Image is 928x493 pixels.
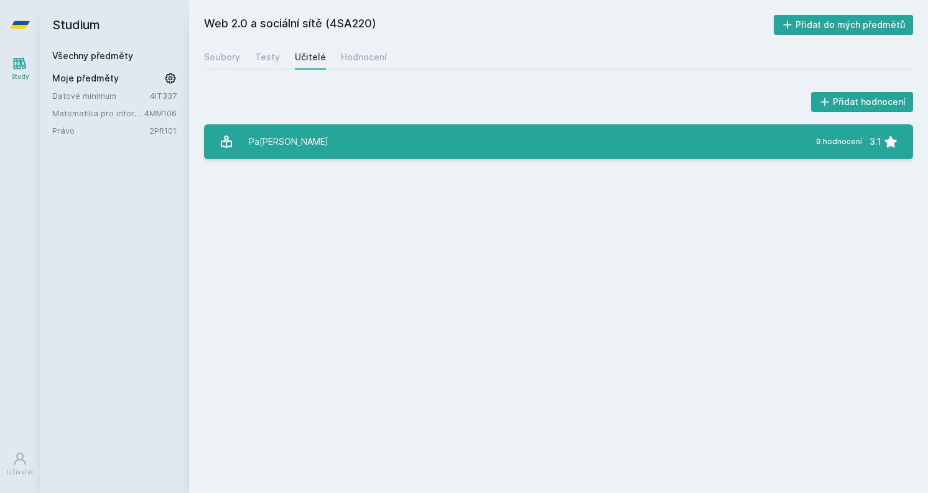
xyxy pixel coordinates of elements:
a: Hodnocení [341,45,387,70]
div: Study [11,72,29,81]
button: Přidat hodnocení [811,92,914,112]
a: Study [2,50,37,88]
a: 4MM106 [144,108,177,118]
div: Soubory [204,51,240,63]
div: 9 hodnocení [816,137,862,147]
a: Datové minimum [52,90,150,102]
a: Matematika pro informatiky [52,107,144,119]
a: 2PR101 [149,126,177,136]
div: Učitelé [295,51,326,63]
div: Hodnocení [341,51,387,63]
a: Soubory [204,45,240,70]
a: Testy [255,45,280,70]
a: Právo [52,124,149,137]
button: Přidat do mých předmětů [774,15,914,35]
div: Uživatel [7,468,33,477]
a: Pa[PERSON_NAME] 9 hodnocení 3.1 [204,124,913,159]
span: Moje předměty [52,72,119,85]
a: Učitelé [295,45,326,70]
div: Pa[PERSON_NAME] [249,129,328,154]
a: 4IT337 [150,91,177,101]
div: 3.1 [870,129,881,154]
h2: Web 2.0 a sociální sítě (4SA220) [204,15,774,35]
a: Všechny předměty [52,50,133,61]
div: Testy [255,51,280,63]
a: Uživatel [2,445,37,483]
